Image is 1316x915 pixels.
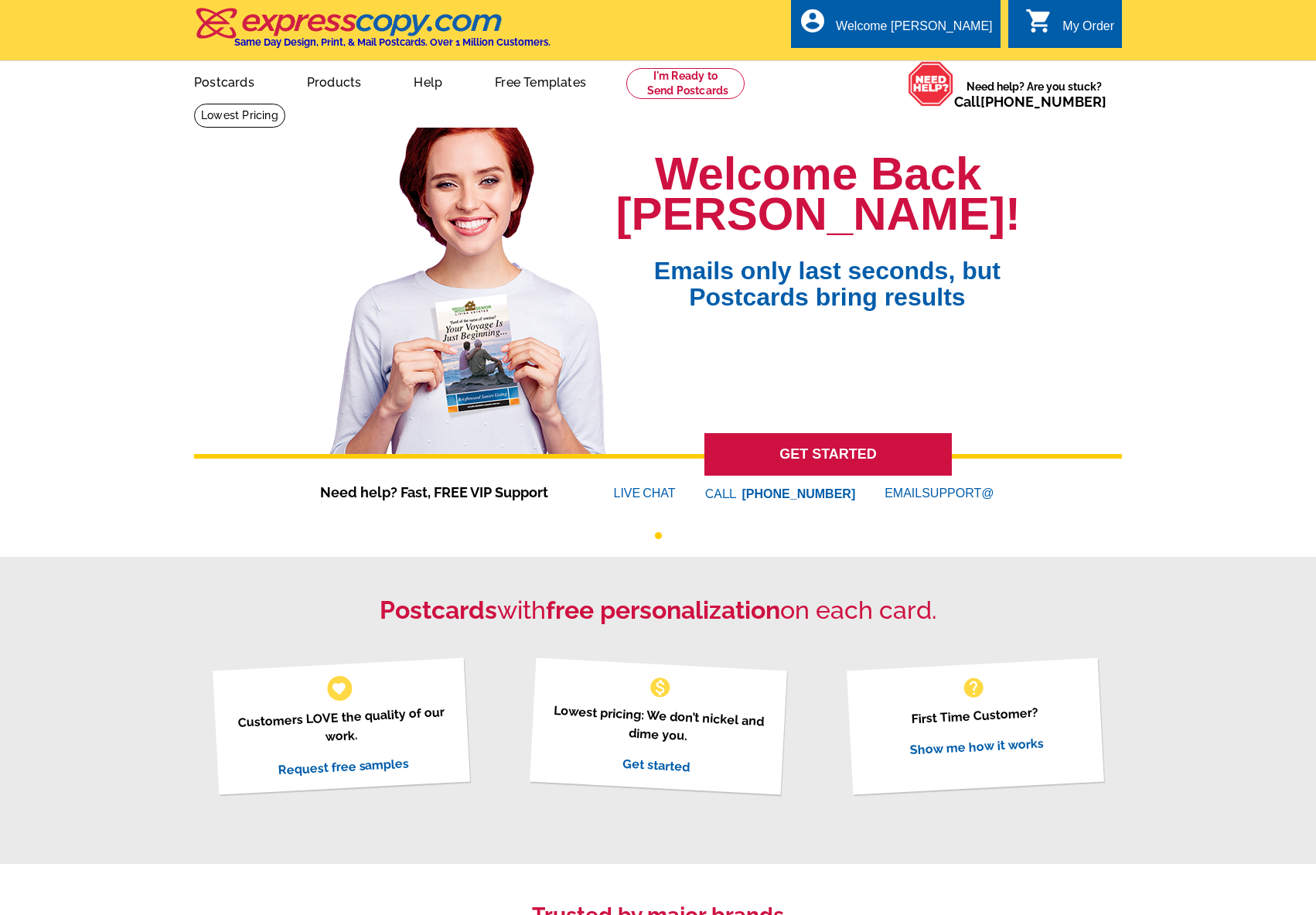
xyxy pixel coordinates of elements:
[1062,19,1114,41] div: My Order
[648,675,673,700] span: monetization_on
[954,94,1106,110] span: Call
[655,532,662,539] button: 1 of 1
[320,115,616,454] img: welcome-back-logged-in.png
[865,701,1083,731] p: First Time Customer?
[622,756,690,774] a: Get started
[799,7,827,35] i: account_circle
[616,154,1021,234] h1: Welcome Back [PERSON_NAME]!
[194,19,551,48] a: Same Day Design, Print, & Mail Postcards. Over 1 Million Customers.
[282,63,387,99] a: Products
[234,36,551,48] h4: Same Day Design, Print, & Mail Postcards. Over 1 Million Customers.
[277,756,409,777] a: Request free samples
[548,701,767,749] p: Lowest pricing: We don’t nickel and dime you.
[546,596,780,624] strong: free personalization
[389,63,467,99] a: Help
[614,484,643,503] font: LIVE
[908,61,954,107] img: help
[194,596,1122,625] h2: with on each card.
[470,63,611,99] a: Free Templates
[954,79,1114,110] span: Need help? Are you stuck?
[909,736,1044,757] a: Show me how it works
[169,63,279,99] a: Postcards
[320,482,568,503] span: Need help? Fast, FREE VIP Support
[331,680,347,696] span: favorite
[922,484,996,503] font: SUPPORT@
[704,433,952,476] a: GET STARTED
[634,234,1021,310] span: Emails only last seconds, but Postcards bring results
[1025,17,1114,36] a: shopping_cart My Order
[961,675,986,700] span: help
[1025,7,1053,35] i: shopping_cart
[380,596,497,624] strong: Postcards
[836,19,992,41] div: Welcome [PERSON_NAME]
[231,702,450,751] p: Customers LOVE the quality of our work.
[980,94,1106,110] a: [PHONE_NUMBER]
[614,487,676,500] a: LIVECHAT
